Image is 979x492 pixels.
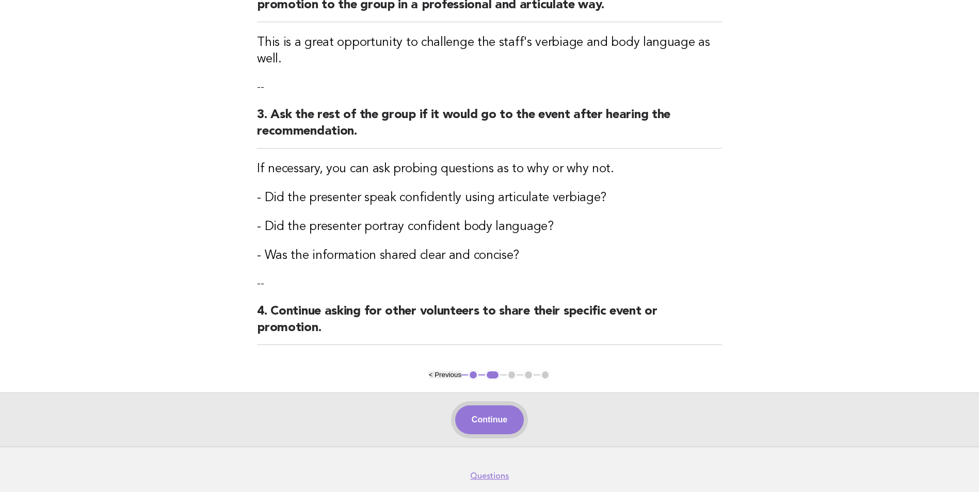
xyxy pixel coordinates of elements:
h2: 4. Continue asking for other volunteers to share their specific event or promotion. [257,303,722,345]
button: 2 [485,370,500,380]
button: Continue [455,405,524,434]
button: < Previous [429,371,461,379]
h3: - Did the presenter portray confident body language? [257,219,722,235]
h3: - Was the information shared clear and concise? [257,248,722,264]
h2: 3. Ask the rest of the group if it would go to the event after hearing the recommendation. [257,107,722,149]
p: -- [257,276,722,291]
p: -- [257,80,722,94]
h3: - Did the presenter speak confidently using articulate verbiage? [257,190,722,206]
a: Questions [470,471,509,481]
button: 1 [468,370,478,380]
h3: This is a great opportunity to challenge the staff's verbiage and body language as well. [257,35,722,68]
h3: If necessary, you can ask probing questions as to why or why not. [257,161,722,177]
